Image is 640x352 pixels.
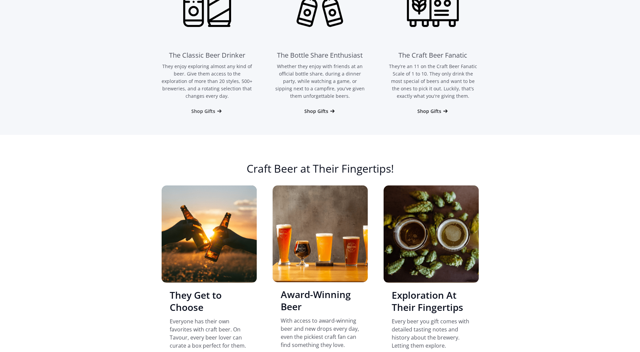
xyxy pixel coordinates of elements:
div: Shop Gifts [417,108,441,115]
p: They enjoy exploring almost any kind of beer. Give them access to the exploration of more than 20... [162,63,253,100]
p: Whether they enjoy with friends at an official bottle share, during a dinner party, while watchin... [274,63,366,100]
p: They're an 11 on the Craft Beer Fanatic Scale of 1 to 10. They only drink the most special of bee... [387,63,479,100]
p: Every beer you gift comes with detailed tasting notes and history about the brewery. Letting them... [392,317,471,350]
p: With access to award-winning beer and new drops every day, even the pickiest craft fan can find s... [281,317,360,349]
a: Shop Gifts [417,108,449,115]
div: The Craft Beer Fanatic [398,50,467,61]
h3: They Get to Choose [170,289,249,313]
div: The Classic Beer Drinker [169,50,245,61]
div: Shop Gifts [191,108,215,115]
div: The Bottle Share Enthusiast [277,50,363,61]
h3: Exploration At Their Fingertips [392,289,471,313]
h3: Award-Winning Beer [281,288,360,313]
div: Shop Gifts [304,108,328,115]
a: Shop Gifts [191,108,223,115]
p: Everyone has their own favorites with craft beer. On Tavour, every beer lover can curate a box pe... [170,317,249,350]
a: Shop Gifts [304,108,336,115]
h2: Craft Beer at Their Fingertips! [162,162,479,182]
